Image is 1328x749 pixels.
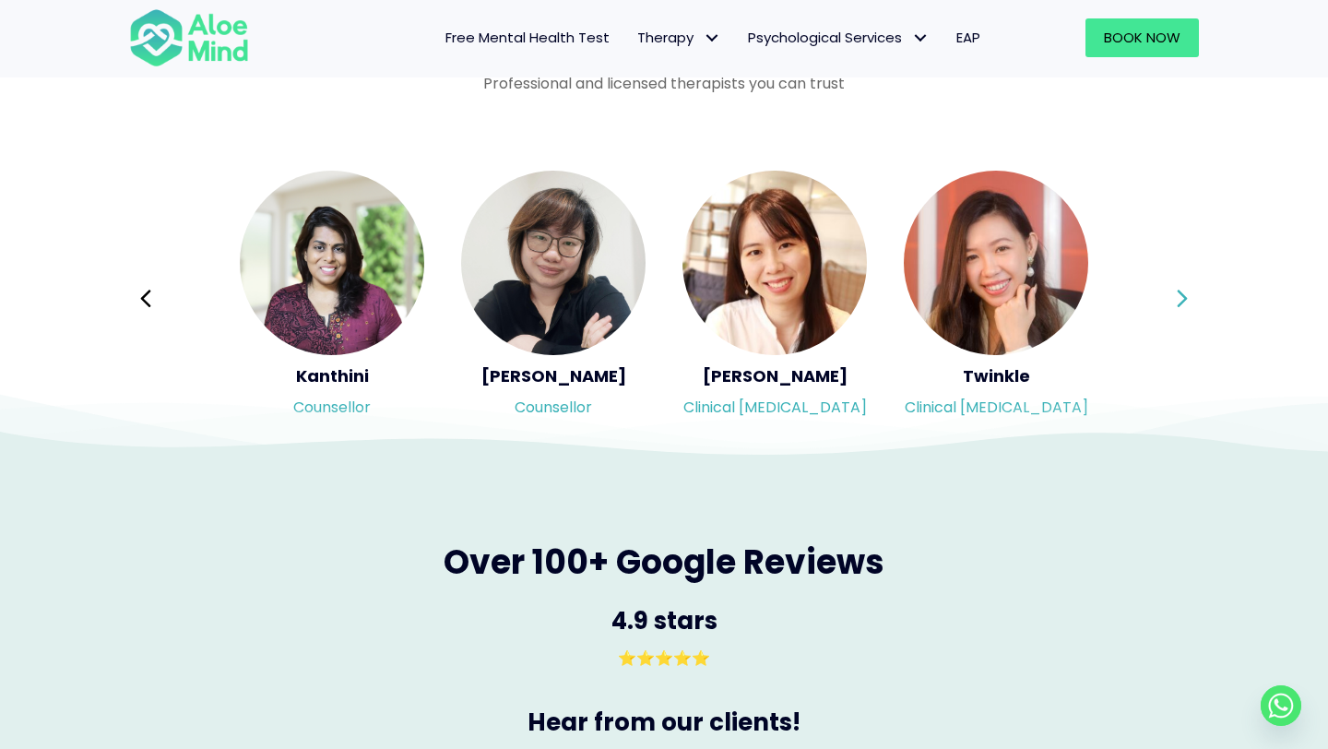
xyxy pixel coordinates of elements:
[636,648,655,669] span: ⭐
[907,25,933,52] span: Psychological Services: submenu
[623,18,734,57] a: TherapyTherapy: submenu
[682,169,867,429] div: Slide 8 of 3
[655,648,673,669] span: ⭐
[444,539,884,586] span: Over 100+ Google Reviews
[637,28,720,47] span: Therapy
[748,28,929,47] span: Psychological Services
[904,364,1088,387] h5: Twinkle
[461,171,646,355] img: <h5>Yvonne</h5><p>Counsellor</p>
[432,18,623,57] a: Free Mental Health Test
[129,7,249,68] img: Aloe mind Logo
[240,169,424,429] div: Slide 6 of 3
[618,648,636,669] span: ⭐
[904,169,1088,429] div: Slide 9 of 3
[904,171,1088,355] img: <h5>Twinkle</h5><p>Clinical psychologist</p>
[673,648,692,669] span: ⭐
[129,73,1199,94] p: Professional and licensed therapists you can trust
[445,28,610,47] span: Free Mental Health Test
[682,171,867,427] a: <h5>Kher Yin</h5><p>Clinical psychologist</p> [PERSON_NAME]Clinical [MEDICAL_DATA]
[240,171,424,427] a: <h5>Kanthini</h5><p>Counsellor</p> KanthiniCounsellor
[734,18,943,57] a: Psychological ServicesPsychological Services: submenu
[1104,28,1180,47] span: Book Now
[528,706,800,739] span: Hear from our clients!
[461,171,646,427] a: <h5>Yvonne</h5><p>Counsellor</p> [PERSON_NAME]Counsellor
[273,18,994,57] nav: Menu
[461,364,646,387] h5: [PERSON_NAME]
[692,648,710,669] span: ⭐
[682,364,867,387] h5: [PERSON_NAME]
[461,169,646,429] div: Slide 7 of 3
[943,18,994,57] a: EAP
[956,28,980,47] span: EAP
[698,25,725,52] span: Therapy: submenu
[1085,18,1199,57] a: Book Now
[682,171,867,355] img: <h5>Kher Yin</h5><p>Clinical psychologist</p>
[904,171,1088,427] a: <h5>Twinkle</h5><p>Clinical psychologist</p> TwinkleClinical [MEDICAL_DATA]
[611,604,717,637] span: 4.9 stars
[1261,685,1301,726] a: Whatsapp
[240,364,424,387] h5: Kanthini
[240,171,424,355] img: <h5>Kanthini</h5><p>Counsellor</p>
